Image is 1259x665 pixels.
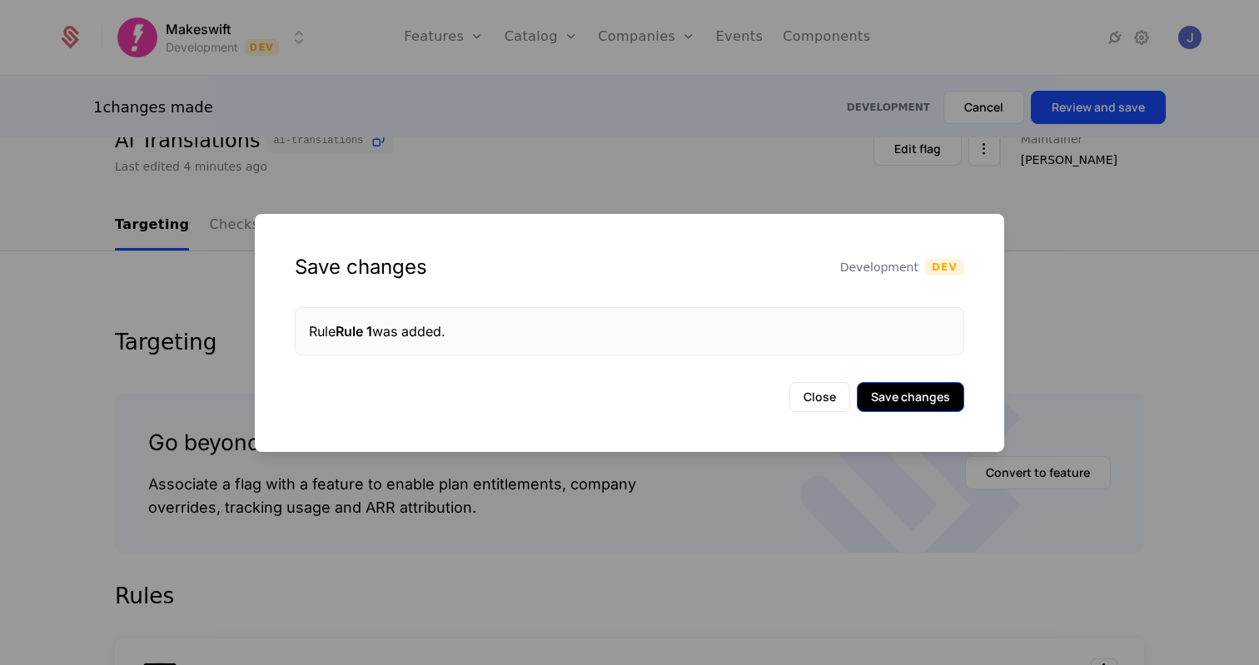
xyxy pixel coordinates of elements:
[336,323,372,340] span: Rule 1
[857,382,964,412] button: Save changes
[295,254,427,280] div: Save changes
[925,259,964,275] span: Dev
[840,259,918,275] span: Development
[789,382,850,412] button: Close
[309,321,950,341] div: Rule was added.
